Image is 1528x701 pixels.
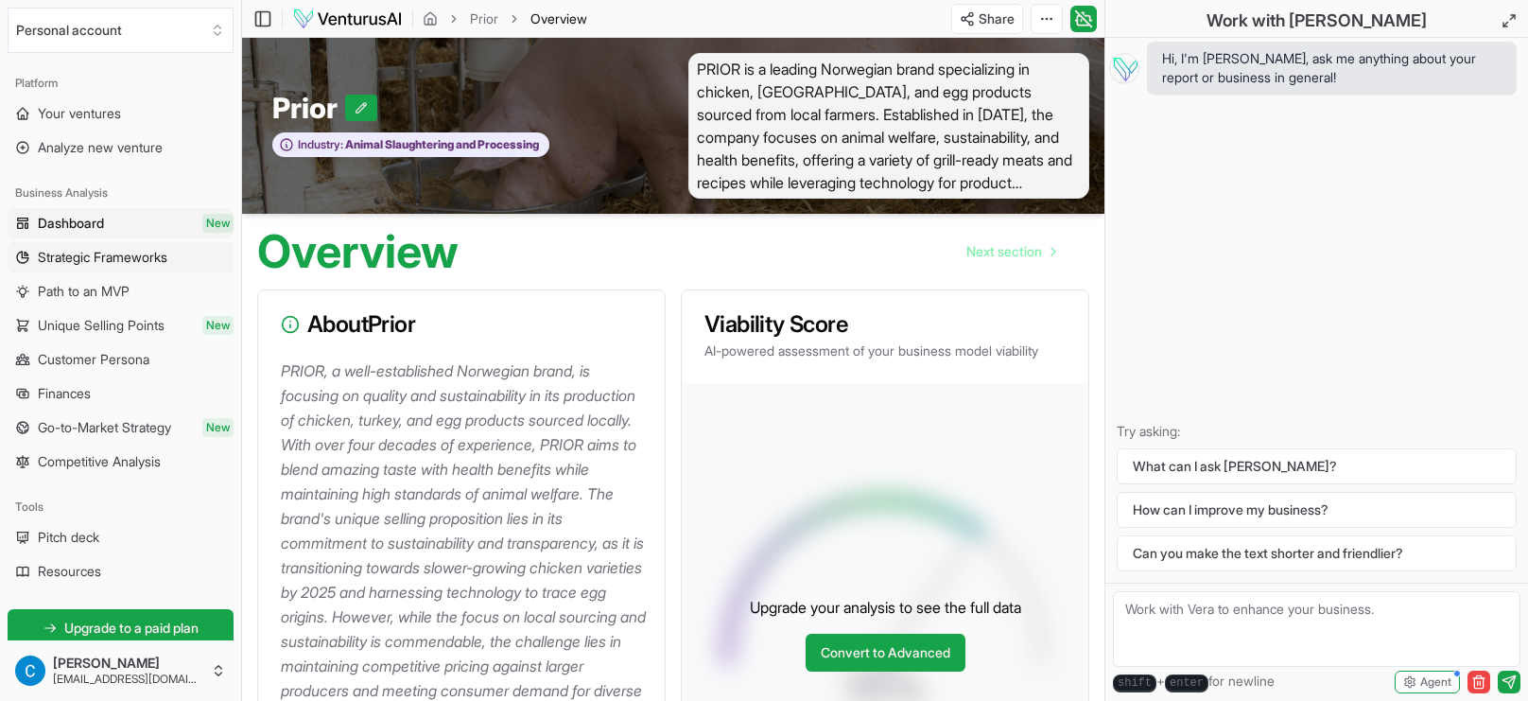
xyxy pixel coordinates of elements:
img: Vera [1109,53,1139,83]
button: How can I improve my business? [1117,492,1517,528]
h3: About Prior [281,313,642,336]
span: Prior [272,91,345,125]
span: [PERSON_NAME] [53,655,203,672]
span: Agent [1420,675,1451,690]
span: [EMAIL_ADDRESS][DOMAIN_NAME] [53,672,203,687]
div: Business Analysis [8,178,234,208]
span: Finances [38,384,91,403]
span: Animal Slaughtering and Processing [343,137,539,152]
a: Analyze new venture [8,132,234,163]
span: PRIOR is a leading Norwegian brand specializing in chicken, [GEOGRAPHIC_DATA], and egg products s... [688,53,1089,199]
a: Competitive Analysis [8,447,234,477]
span: + for newline [1113,672,1275,692]
span: Analyze new venture [38,138,163,157]
span: Strategic Frameworks [38,248,167,267]
a: Your ventures [8,98,234,129]
span: Industry: [298,137,343,152]
img: ACg8ocLUt6Ke98eD4VJejInNIEucQ7QpSUvCuWxrtZLfEivIQu3P3w=s96-c [15,656,45,686]
a: Customer Persona [8,344,234,375]
h1: Overview [257,229,459,274]
a: Unique Selling PointsNew [8,310,234,341]
a: Prior [470,9,498,28]
span: New [202,214,234,233]
button: Can you make the text shorter and friendlier? [1117,535,1517,571]
span: New [202,418,234,437]
div: Platform [8,68,234,98]
img: logo [292,8,403,30]
span: Pitch deck [38,528,99,547]
a: Upgrade to a paid plan [8,609,234,647]
a: Strategic Frameworks [8,242,234,272]
span: Next section [966,242,1042,261]
h2: Work with [PERSON_NAME] [1207,8,1427,34]
a: Go-to-Market StrategyNew [8,412,234,443]
a: Resources [8,556,234,587]
kbd: enter [1165,675,1208,692]
a: Go to next page [951,233,1070,271]
span: Resources [38,562,101,581]
button: What can I ask [PERSON_NAME]? [1117,448,1517,484]
span: Hi, I'm [PERSON_NAME], ask me anything about your report or business in general! [1162,49,1502,87]
p: AI-powered assessment of your business model viability [704,342,1066,360]
nav: breadcrumb [423,9,587,28]
a: Convert to Advanced [806,634,965,672]
div: Tools [8,492,234,522]
span: Your ventures [38,104,121,123]
a: DashboardNew [8,208,234,238]
button: Share [951,4,1023,34]
button: Agent [1395,671,1460,693]
span: Competitive Analysis [38,452,161,471]
p: Try asking: [1117,422,1517,441]
span: New [202,316,234,335]
span: Go-to-Market Strategy [38,418,171,437]
span: Path to an MVP [38,282,130,301]
p: Upgrade your analysis to see the full data [750,596,1021,619]
span: Unique Selling Points [38,316,165,335]
kbd: shift [1113,675,1156,692]
button: Industry:Animal Slaughtering and Processing [272,132,549,158]
span: Upgrade to a paid plan [64,619,199,638]
a: Finances [8,378,234,409]
a: Pitch deck [8,522,234,552]
span: Share [979,9,1015,28]
span: Customer Persona [38,350,149,369]
button: Select an organization [8,8,234,53]
h3: Viability Score [704,313,1066,336]
a: Path to an MVP [8,276,234,307]
button: [PERSON_NAME][EMAIL_ADDRESS][DOMAIN_NAME] [8,648,234,693]
span: Overview [530,9,587,28]
span: Dashboard [38,214,104,233]
nav: pagination [951,233,1070,271]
